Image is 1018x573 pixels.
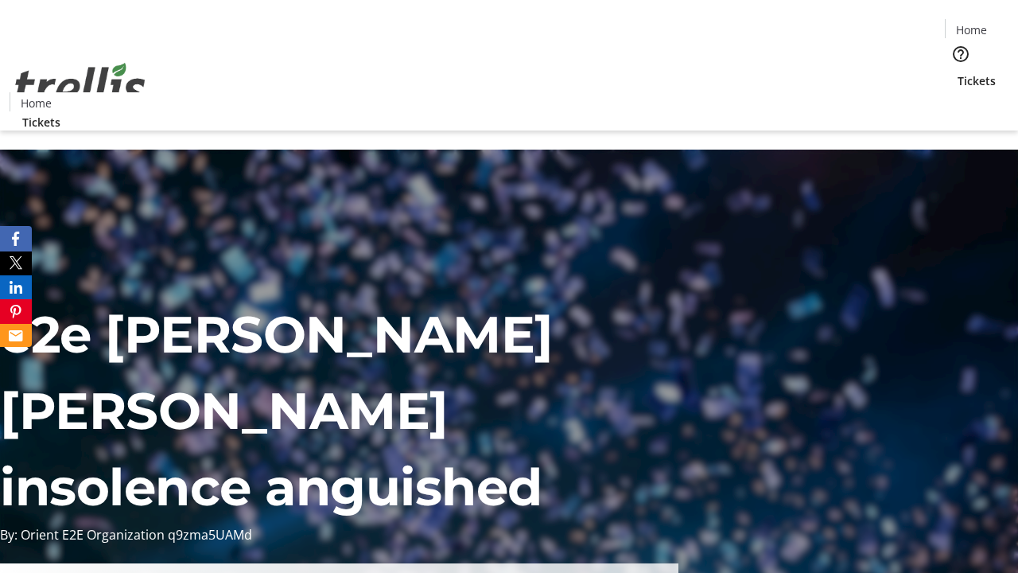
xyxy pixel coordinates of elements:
[22,114,60,131] span: Tickets
[945,89,977,121] button: Cart
[945,72,1008,89] a: Tickets
[945,38,977,70] button: Help
[10,114,73,131] a: Tickets
[958,72,996,89] span: Tickets
[946,21,997,38] a: Home
[10,95,61,111] a: Home
[956,21,987,38] span: Home
[10,45,151,125] img: Orient E2E Organization q9zma5UAMd's Logo
[21,95,52,111] span: Home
